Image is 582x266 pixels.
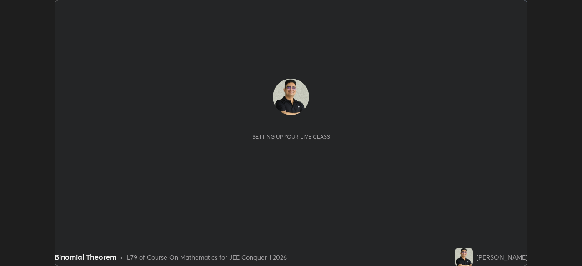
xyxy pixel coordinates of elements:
[273,79,309,115] img: 80a8f8f514494e9a843945b90b7e7503.jpg
[120,252,123,262] div: •
[477,252,527,262] div: [PERSON_NAME]
[127,252,287,262] div: L79 of Course On Mathematics for JEE Conquer 1 2026
[55,251,116,262] div: Binomial Theorem
[252,133,330,140] div: Setting up your live class
[455,248,473,266] img: 80a8f8f514494e9a843945b90b7e7503.jpg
